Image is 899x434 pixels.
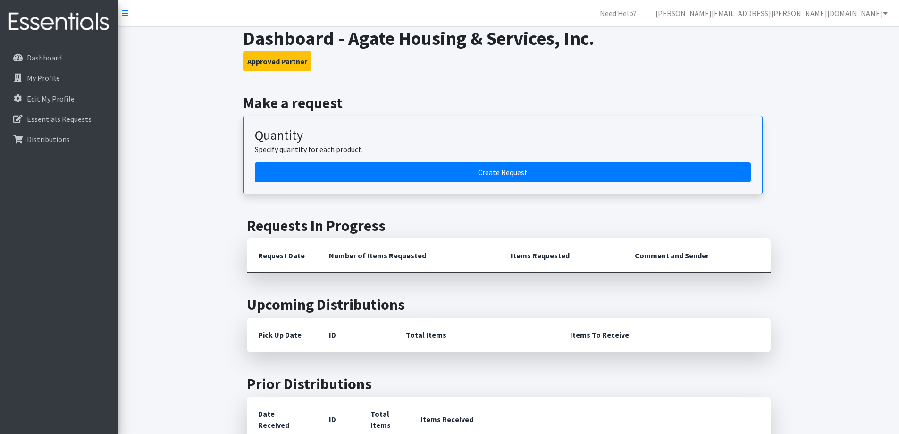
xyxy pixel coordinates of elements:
p: Specify quantity for each product. [255,144,751,155]
th: Items To Receive [559,318,771,352]
h2: Requests In Progress [247,217,771,235]
th: Comment and Sender [623,238,770,273]
p: Edit My Profile [27,94,75,103]
p: Essentials Requests [27,114,92,124]
h1: Dashboard - Agate Housing & Services, Inc. [243,27,774,50]
h2: Make a request [243,94,774,112]
img: HumanEssentials [4,6,114,38]
a: Create a request by quantity [255,162,751,182]
h3: Quantity [255,128,751,144]
h2: Upcoming Distributions [247,296,771,314]
a: Need Help? [592,4,644,23]
button: Approved Partner [243,51,311,71]
th: ID [318,318,395,352]
a: [PERSON_NAME][EMAIL_ADDRESS][PERSON_NAME][DOMAIN_NAME] [648,4,895,23]
a: Distributions [4,130,114,149]
a: Edit My Profile [4,89,114,108]
a: Dashboard [4,48,114,67]
th: Total Items [395,318,559,352]
th: Number of Items Requested [318,238,500,273]
p: My Profile [27,73,60,83]
p: Distributions [27,135,70,144]
th: Pick Up Date [247,318,318,352]
th: Request Date [247,238,318,273]
a: Essentials Requests [4,110,114,128]
a: My Profile [4,68,114,87]
h2: Prior Distributions [247,375,771,393]
th: Items Requested [499,238,623,273]
p: Dashboard [27,53,62,62]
